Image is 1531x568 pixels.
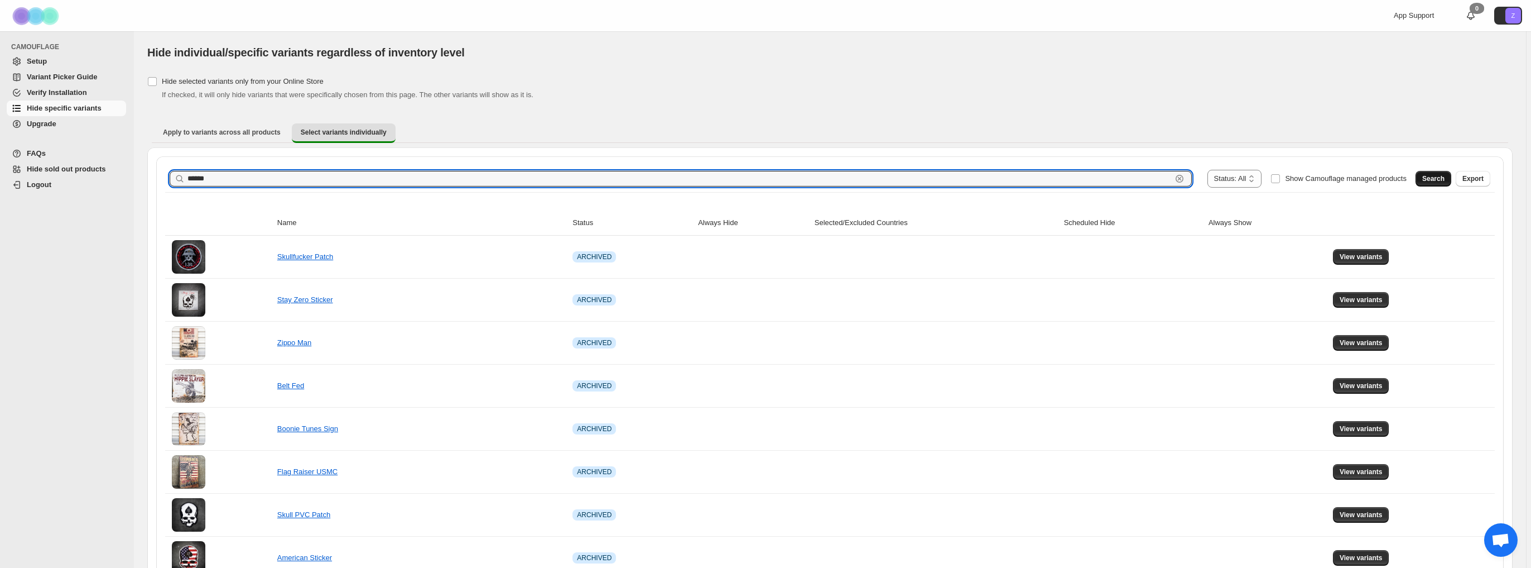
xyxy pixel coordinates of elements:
span: Hide sold out products [27,165,106,173]
img: Stay Zero Sticker [172,283,205,317]
img: Zippo Man [172,326,205,360]
span: ARCHIVED [577,381,612,390]
text: Z [1511,12,1515,19]
a: Hide sold out products [7,161,126,177]
span: View variants [1340,467,1383,476]
span: ARCHIVED [577,252,612,261]
button: Apply to variants across all products [154,123,290,141]
span: FAQs [27,149,46,157]
button: Avatar with initials Z [1494,7,1522,25]
img: Skullfucker Patch [172,240,205,274]
button: Clear [1174,173,1185,184]
a: Upgrade [7,116,126,132]
img: Belt Fed [172,369,205,403]
span: App Support [1394,11,1434,20]
span: ARCHIVED [577,295,612,304]
button: View variants [1333,421,1389,437]
img: Skull PVC Patch [172,498,205,532]
span: View variants [1340,553,1383,562]
th: Always Hide [695,211,811,236]
a: Setup [7,54,126,69]
a: Boonie Tunes Sign [277,424,338,433]
span: View variants [1340,381,1383,390]
a: Stay Zero Sticker [277,295,333,304]
th: Scheduled Hide [1061,211,1205,236]
span: Upgrade [27,120,56,128]
span: CAMOUFLAGE [11,42,128,51]
a: Skullfucker Patch [277,252,333,261]
span: Hide selected variants only from your Online Store [162,77,324,85]
a: Logout [7,177,126,193]
span: Variant Picker Guide [27,73,97,81]
span: Avatar with initials Z [1505,8,1521,23]
span: Select variants individually [301,128,387,137]
th: Name [274,211,570,236]
a: Open chat [1484,523,1518,557]
button: View variants [1333,249,1389,265]
a: Variant Picker Guide [7,69,126,85]
button: Select variants individually [292,123,396,143]
span: View variants [1340,424,1383,433]
span: ARCHIVED [577,553,612,562]
a: Belt Fed [277,381,304,390]
img: Boonie Tunes Sign [172,412,205,446]
span: ARCHIVED [577,510,612,519]
img: Flag Raiser USMC [172,455,205,489]
span: View variants [1340,338,1383,347]
span: Logout [27,180,51,189]
span: ARCHIVED [577,467,612,476]
img: Camouflage [9,1,65,31]
div: 0 [1470,3,1484,14]
a: Hide specific variants [7,101,126,116]
button: Export [1456,171,1490,187]
span: Setup [27,57,47,65]
a: Zippo Man [277,338,311,347]
span: Hide specific variants [27,104,102,112]
button: View variants [1333,464,1389,480]
span: Apply to variants across all products [163,128,281,137]
span: Show Camouflage managed products [1285,174,1407,183]
a: Flag Raiser USMC [277,467,338,476]
span: Hide individual/specific variants regardless of inventory level [147,46,465,59]
th: Always Show [1205,211,1330,236]
span: ARCHIVED [577,424,612,433]
span: View variants [1340,295,1383,304]
span: Search [1422,174,1445,183]
span: Export [1462,174,1484,183]
span: If checked, it will only hide variants that were specifically chosen from this page. The other va... [162,90,533,99]
button: View variants [1333,507,1389,523]
span: View variants [1340,510,1383,519]
button: Search [1416,171,1451,187]
span: Verify Installation [27,88,87,97]
a: FAQs [7,146,126,161]
th: Status [569,211,695,236]
a: Skull PVC Patch [277,510,330,519]
button: View variants [1333,335,1389,351]
span: ARCHIVED [577,338,612,347]
button: View variants [1333,550,1389,566]
span: View variants [1340,252,1383,261]
a: Verify Installation [7,85,126,101]
th: Selected/Excluded Countries [811,211,1061,236]
a: American Sticker [277,553,332,562]
button: View variants [1333,378,1389,394]
a: 0 [1465,10,1476,21]
button: View variants [1333,292,1389,308]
